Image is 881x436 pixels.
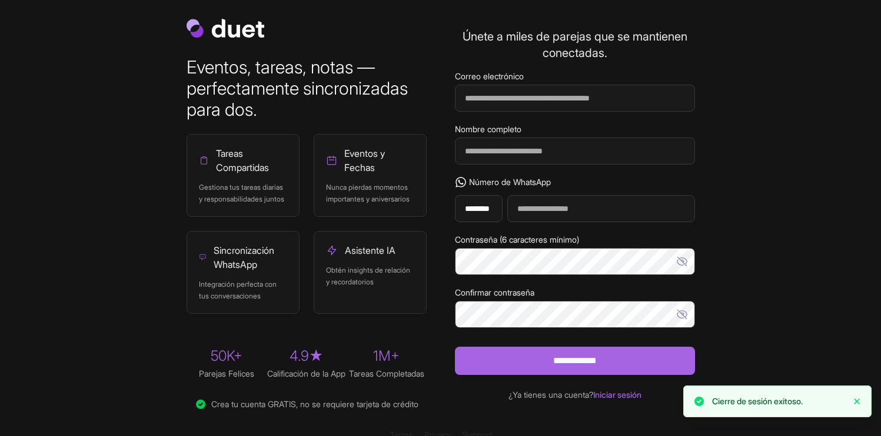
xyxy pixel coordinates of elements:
[455,287,695,299] label: Confirmar contraseña
[216,146,287,175] span: Tareas Compartidas
[187,368,267,380] div: Parejas Felices
[326,182,414,204] p: Nunca pierdas momentos importantes y aniversarios
[214,243,287,271] span: Sincronización WhatsApp
[187,398,427,410] div: Crea tu cuenta GRATIS, no se requiere tarjeta de crédito
[671,301,695,328] button: Show password
[267,347,347,365] div: 4.9★
[455,123,695,135] label: Nombre completo
[593,390,641,400] a: Iniciar sesión
[455,176,695,188] label: Número de WhatsApp
[671,248,695,275] button: Show password
[199,182,287,204] p: Gestiona tus tareas diarias y responsabilidades juntos
[455,71,695,82] label: Correo electrónico
[326,264,414,287] p: Obtén insights de relación y recordatorios
[187,56,427,120] h1: Eventos, tareas, notas — perfectamente sincronizadas para dos.
[347,368,427,380] div: Tareas Completadas
[712,395,803,407] p: Cierre de sesión exitoso.
[345,243,395,257] span: Asistente IA
[455,389,695,401] div: ¿Ya tienes una cuenta?
[344,146,414,175] span: Eventos y Fechas
[455,28,695,61] p: Únete a miles de parejas que se mantienen conectadas.
[347,347,427,365] div: 1M+
[267,368,347,380] div: Calificación de la App
[199,279,287,301] p: Integración perfecta con tus conversaciones
[455,234,695,246] label: Contraseña (6 caracteres mínimo)
[187,347,267,365] div: 50K+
